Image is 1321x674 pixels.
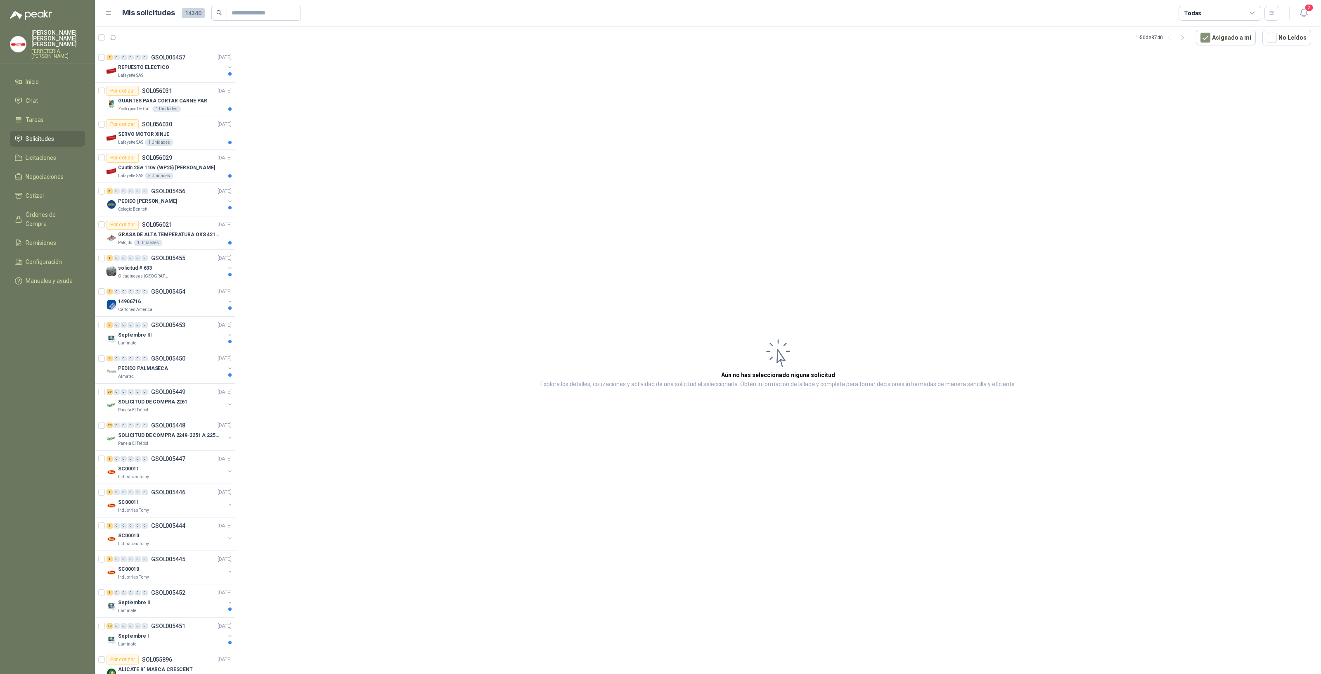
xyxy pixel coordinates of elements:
[118,498,139,506] p: SC00011
[114,623,120,629] div: 0
[218,321,232,329] p: [DATE]
[10,188,85,204] a: Cotizar
[107,556,113,562] div: 1
[218,154,232,162] p: [DATE]
[142,155,172,161] p: SOL056029
[118,340,136,346] p: Laminate
[118,139,143,146] p: Lafayette SAS
[114,255,120,261] div: 0
[107,255,113,261] div: 1
[118,608,136,614] p: Laminate
[118,632,149,640] p: Septiembre I
[128,590,134,596] div: 0
[114,523,120,529] div: 0
[135,523,141,529] div: 0
[10,273,85,289] a: Manuales y ayuda
[135,322,141,328] div: 0
[121,556,127,562] div: 0
[10,131,85,147] a: Solicitudes
[218,121,232,128] p: [DATE]
[182,8,205,18] span: 14340
[107,489,113,495] div: 1
[142,422,148,428] div: 0
[95,116,235,150] a: Por cotizarSOL056030[DATE] Company LogoSERVO MOTOR XINJELafayette SAS1 Unidades
[10,74,85,90] a: Inicio
[114,322,120,328] div: 0
[128,456,134,462] div: 0
[121,489,127,495] div: 0
[121,188,127,194] div: 0
[114,389,120,395] div: 0
[107,501,116,510] img: Company Logo
[118,541,149,547] p: Industrias Tomy
[135,489,141,495] div: 0
[107,289,113,294] div: 2
[151,188,185,194] p: GSOL005456
[10,36,26,52] img: Company Logo
[142,590,148,596] div: 0
[107,66,116,76] img: Company Logo
[107,588,233,614] a: 1 0 0 0 0 0 GSOL005452[DATE] Company LogoSeptiembre IILaminate
[118,231,221,239] p: GRASA DE ALTA TEMPERATURA OKS 4210 X 5 KG
[151,623,185,629] p: GSOL005451
[142,356,148,361] div: 0
[107,86,139,96] div: Por cotizar
[26,191,45,200] span: Cotizar
[145,173,173,179] div: 5 Unidades
[128,489,134,495] div: 0
[128,523,134,529] div: 0
[10,150,85,166] a: Licitaciones
[114,556,120,562] div: 0
[218,388,232,396] p: [DATE]
[218,622,232,630] p: [DATE]
[118,240,132,246] p: Patojito
[26,257,62,266] span: Configuración
[31,30,85,47] p: [PERSON_NAME] [PERSON_NAME] [PERSON_NAME]
[107,420,233,447] a: 23 0 0 0 0 0 GSOL005448[DATE] Company LogoSOLICITUD DE COMPRA 2249-2251 A 2256-2258 Y 2262Panela ...
[118,532,139,540] p: SC00010
[135,255,141,261] div: 0
[107,623,113,629] div: 10
[142,657,172,662] p: SOL055896
[107,400,116,410] img: Company Logo
[118,173,143,179] p: Lafayette SAS
[107,534,116,544] img: Company Logo
[142,489,148,495] div: 0
[218,656,232,664] p: [DATE]
[721,370,835,380] h3: Aún no has seleccionado niguna solicitud
[218,589,232,597] p: [DATE]
[118,365,168,373] p: PEDIDO PALMASECA
[121,356,127,361] div: 0
[107,166,116,176] img: Company Logo
[142,523,148,529] div: 0
[31,49,85,59] p: FERRETERIA [PERSON_NAME]
[10,10,52,20] img: Logo peakr
[121,289,127,294] div: 0
[142,456,148,462] div: 0
[107,467,116,477] img: Company Logo
[107,389,113,395] div: 39
[135,590,141,596] div: 0
[107,434,116,444] img: Company Logo
[10,93,85,109] a: Chat
[151,523,185,529] p: GSOL005444
[142,188,148,194] div: 0
[142,389,148,395] div: 0
[26,115,44,124] span: Tareas
[134,240,162,246] div: 1 Unidades
[128,356,134,361] div: 0
[135,188,141,194] div: 0
[107,153,139,163] div: Por cotizar
[218,187,232,195] p: [DATE]
[118,474,149,480] p: Industrias Tomy
[107,333,116,343] img: Company Logo
[118,465,139,473] p: SC00011
[151,422,185,428] p: GSOL005448
[26,210,77,228] span: Órdenes de Compra
[1304,4,1314,12] span: 2
[152,106,181,112] div: 1 Unidades
[107,590,113,596] div: 1
[121,55,127,60] div: 0
[118,273,170,280] p: Oleaginosas [GEOGRAPHIC_DATA][PERSON_NAME]
[107,422,113,428] div: 23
